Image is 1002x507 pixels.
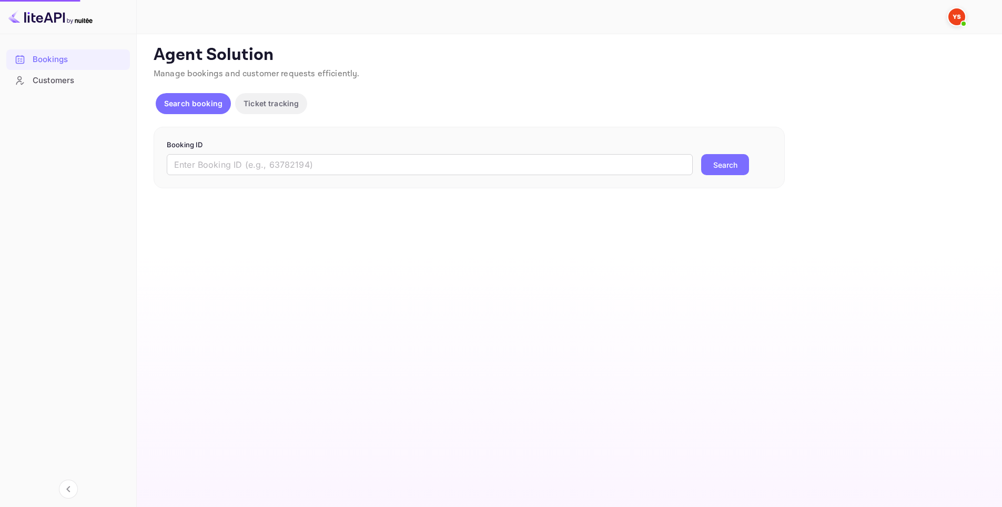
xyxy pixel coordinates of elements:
[244,98,299,109] p: Ticket tracking
[154,68,360,79] span: Manage bookings and customer requests efficiently.
[8,8,93,25] img: LiteAPI logo
[701,154,749,175] button: Search
[33,75,125,87] div: Customers
[167,140,772,150] p: Booking ID
[6,70,130,90] a: Customers
[164,98,222,109] p: Search booking
[948,8,965,25] img: Yandex Support
[6,49,130,69] a: Bookings
[6,49,130,70] div: Bookings
[33,54,125,66] div: Bookings
[167,154,693,175] input: Enter Booking ID (e.g., 63782194)
[59,480,78,499] button: Collapse navigation
[6,70,130,91] div: Customers
[154,45,983,66] p: Agent Solution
